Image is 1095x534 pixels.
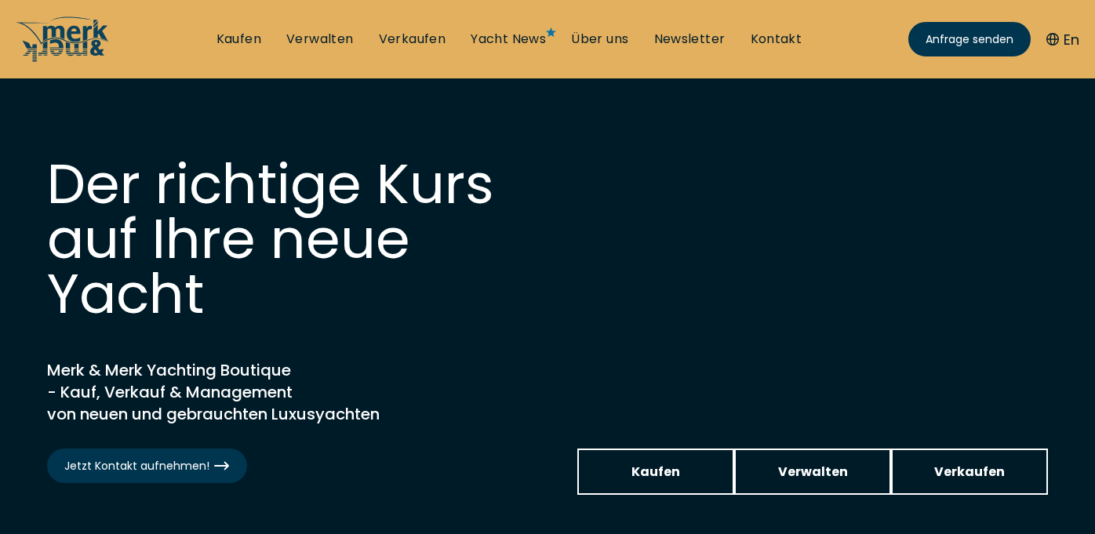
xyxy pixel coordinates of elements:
[751,31,802,48] a: Kontakt
[926,31,1013,48] span: Anfrage senden
[891,449,1048,495] a: Verkaufen
[47,157,518,321] h1: Der richtige Kurs auf Ihre neue Yacht
[577,449,734,495] a: Kaufen
[47,359,439,425] h2: Merk & Merk Yachting Boutique - Kauf, Verkauf & Management von neuen und gebrauchten Luxusyachten
[216,31,261,48] a: Kaufen
[908,22,1031,56] a: Anfrage senden
[379,31,446,48] a: Verkaufen
[631,462,680,481] span: Kaufen
[286,31,354,48] a: Verwalten
[778,462,848,481] span: Verwalten
[471,31,546,48] a: Yacht News
[1046,29,1079,50] button: En
[47,449,247,483] a: Jetzt Kontakt aufnehmen!
[64,458,230,474] span: Jetzt Kontakt aufnehmen!
[571,31,628,48] a: Über uns
[934,462,1005,481] span: Verkaufen
[734,449,891,495] a: Verwalten
[654,31,726,48] a: Newsletter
